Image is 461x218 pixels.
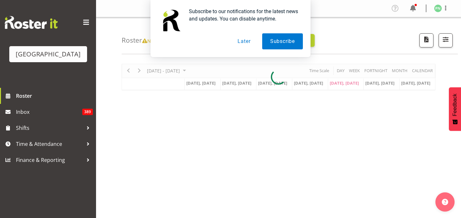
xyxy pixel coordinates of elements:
[184,8,303,22] div: Subscribe to our notifications for the latest news and updates. You can disable anytime.
[82,109,93,115] span: 389
[16,139,83,149] span: Time & Attendance
[16,155,83,165] span: Finance & Reporting
[16,123,83,133] span: Shifts
[262,33,303,49] button: Subscribe
[230,33,258,49] button: Later
[158,8,184,33] img: notification icon
[449,87,461,131] button: Feedback - Show survey
[16,91,93,101] span: Roster
[452,94,458,116] span: Feedback
[442,199,448,205] img: help-xxl-2.png
[16,107,82,117] span: Inbox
